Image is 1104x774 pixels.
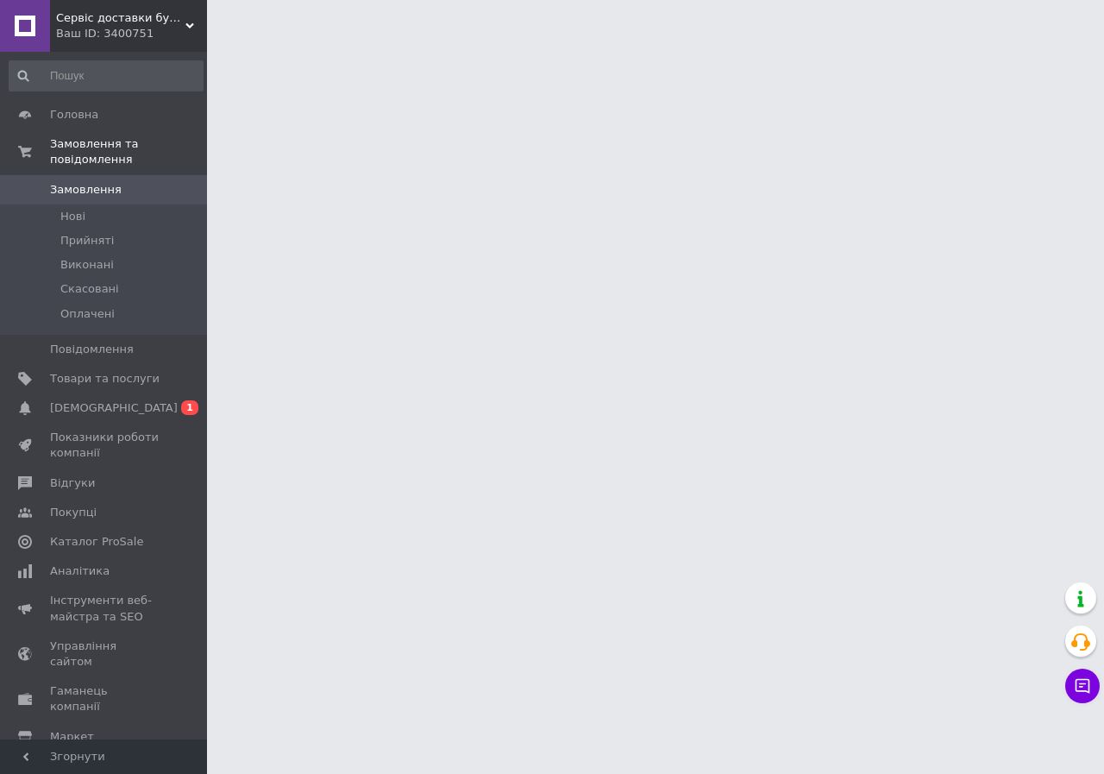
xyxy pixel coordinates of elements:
span: Аналітика [50,563,110,579]
span: Гаманець компанії [50,683,160,714]
span: Каталог ProSale [50,534,143,550]
span: 1 [181,400,198,415]
span: [DEMOGRAPHIC_DATA] [50,400,178,416]
span: Маркет [50,729,94,745]
span: Відгуки [50,475,95,491]
input: Пошук [9,60,204,91]
span: Інструменти веб-майстра та SEO [50,593,160,624]
span: Замовлення та повідомлення [50,136,207,167]
button: Чат з покупцем [1065,669,1100,703]
span: Замовлення [50,182,122,198]
span: Нові [60,209,85,224]
span: Покупці [50,505,97,520]
span: Показники роботи компанії [50,430,160,461]
span: Повідомлення [50,342,134,357]
span: Прийняті [60,233,114,249]
span: Скасовані [60,281,119,297]
span: Головна [50,107,98,123]
span: Сервіс доставки будівельних матеріалів [56,10,185,26]
span: Виконані [60,257,114,273]
span: Товари та послуги [50,371,160,387]
span: Управління сайтом [50,639,160,670]
span: Оплачені [60,306,115,322]
div: Ваш ID: 3400751 [56,26,207,41]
